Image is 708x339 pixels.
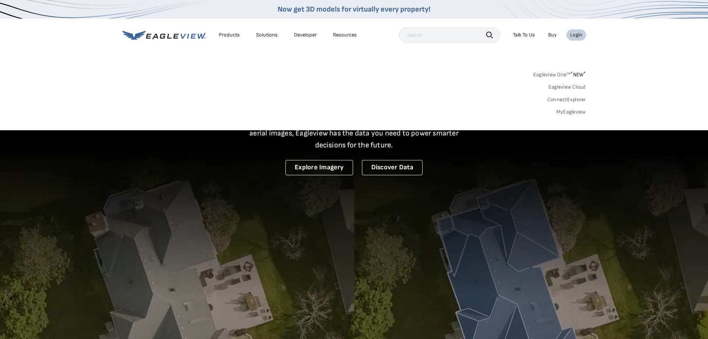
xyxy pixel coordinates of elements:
[549,84,586,90] a: Eagleview Cloud
[278,5,430,14] a: Now get 3D models for virtually every property!
[513,32,535,38] div: Talk To Us
[556,109,586,115] a: MyEagleview
[219,32,240,38] div: Products
[548,32,557,38] a: Buy
[294,32,317,38] a: Developer
[256,32,278,38] div: Solutions
[533,69,586,78] a: Eagleview One™*NEW*
[285,160,353,175] a: Explore Imagery
[570,71,586,78] span: NEW
[362,160,423,175] a: Discover Data
[333,32,357,38] div: Resources
[240,115,468,151] p: A new era starts here. Built on more than 3.5 billion high-resolution aerial images, Eagleview ha...
[547,96,586,103] a: ConnectExplorer
[399,28,500,42] input: Search
[570,32,582,38] div: Login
